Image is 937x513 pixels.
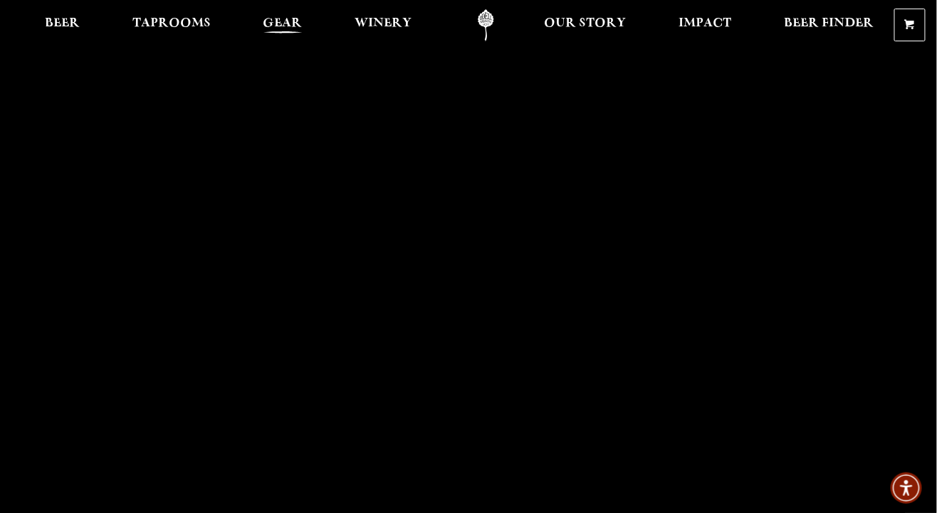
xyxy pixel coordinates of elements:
span: Our Story [545,18,627,29]
span: Winery [355,18,412,29]
a: Odell Home [459,9,513,41]
a: Our Story [535,9,636,41]
a: Impact [669,9,740,41]
span: Taprooms [132,18,211,29]
a: Gear [254,9,312,41]
a: Beer Finder [775,9,883,41]
span: Impact [679,18,731,29]
a: Winery [345,9,421,41]
div: Accessibility Menu [891,472,922,504]
a: Beer [36,9,89,41]
span: Gear [263,18,303,29]
span: Beer Finder [784,18,874,29]
span: Beer [45,18,80,29]
a: Taprooms [123,9,220,41]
